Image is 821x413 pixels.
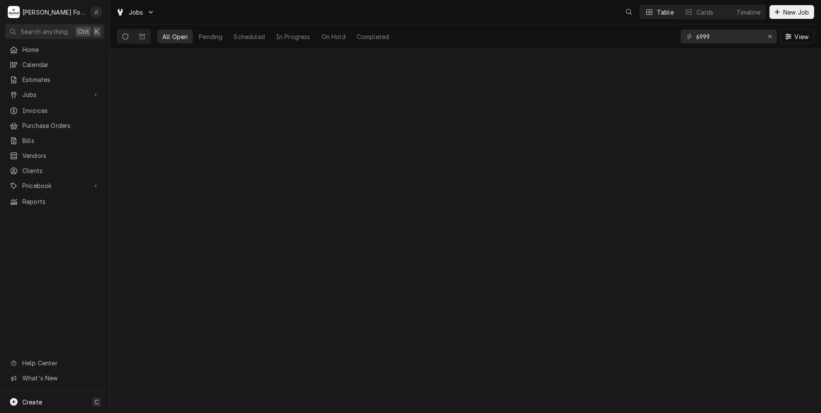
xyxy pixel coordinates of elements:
[113,5,158,19] a: Go to Jobs
[22,60,100,69] span: Calendar
[696,8,714,17] div: Cards
[22,75,100,84] span: Estimates
[769,5,814,19] button: New Job
[22,358,99,367] span: Help Center
[22,197,100,206] span: Reports
[5,88,104,102] a: Go to Jobs
[5,179,104,193] a: Go to Pricebook
[22,90,87,99] span: Jobs
[322,32,346,41] div: On Hold
[780,30,814,43] button: View
[5,164,104,178] a: Clients
[5,73,104,87] a: Estimates
[22,151,100,160] span: Vendors
[95,27,99,36] span: K
[5,24,104,39] button: Search anythingCtrlK
[5,118,104,133] a: Purchase Orders
[162,32,188,41] div: All Open
[5,371,104,385] a: Go to What's New
[8,6,20,18] div: M
[22,8,85,17] div: [PERSON_NAME] Food Equipment Service
[22,45,100,54] span: Home
[129,8,143,17] span: Jobs
[5,43,104,57] a: Home
[78,27,89,36] span: Ctrl
[696,30,760,43] input: Keyword search
[22,166,100,175] span: Clients
[763,30,777,43] button: Erase input
[22,398,42,406] span: Create
[94,398,99,407] span: C
[22,121,100,130] span: Purchase Orders
[21,27,68,36] span: Search anything
[5,134,104,148] a: Bills
[622,5,636,19] button: Open search
[793,32,810,41] span: View
[90,6,102,18] div: J(
[5,194,104,209] a: Reports
[199,32,222,41] div: Pending
[276,32,310,41] div: In Progress
[357,32,389,41] div: Completed
[657,8,674,17] div: Table
[5,58,104,72] a: Calendar
[22,374,99,383] span: What's New
[22,106,100,115] span: Invoices
[781,8,811,17] span: New Job
[5,103,104,118] a: Invoices
[22,181,87,190] span: Pricebook
[5,356,104,370] a: Go to Help Center
[90,6,102,18] div: Jeff Debigare (109)'s Avatar
[5,149,104,163] a: Vendors
[8,6,20,18] div: Marshall Food Equipment Service's Avatar
[736,8,760,17] div: Timeline
[234,32,265,41] div: Scheduled
[22,136,100,145] span: Bills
